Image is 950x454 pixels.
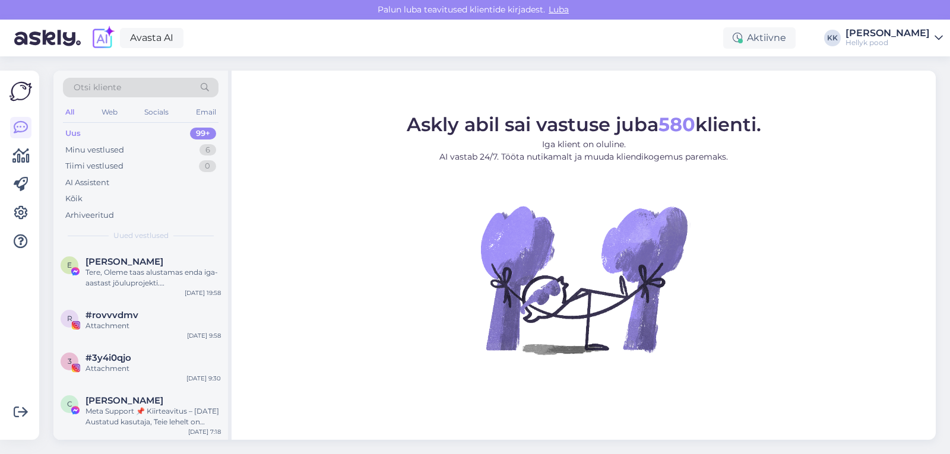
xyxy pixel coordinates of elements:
[185,288,221,297] div: [DATE] 19:58
[85,267,221,288] div: Tere, Oleme taas alustamas enda iga-aastast jõuluprojekti. [PERSON_NAME] saime kontaktid Tartu la...
[190,128,216,139] div: 99+
[845,38,930,47] div: Hellyk pood
[99,104,120,120] div: Web
[74,81,121,94] span: Otsi kliente
[194,104,218,120] div: Email
[65,209,114,221] div: Arhiveeritud
[85,406,221,427] div: Meta Support 📌 Kiirteavitus – [DATE] Austatud kasutaja, Teie lehelt on tuvastatud sisu, mis võib ...
[65,193,83,205] div: Kõik
[68,357,72,366] span: 3
[723,27,796,49] div: Aktiivne
[90,26,115,50] img: explore-ai
[845,28,943,47] a: [PERSON_NAME]Hellyk pood
[658,113,695,136] b: 580
[67,261,72,269] span: E
[85,395,163,406] span: Clara Dongo
[85,353,131,363] span: #3y4i0qjo
[199,160,216,172] div: 0
[142,104,171,120] div: Socials
[67,399,72,408] span: C
[85,320,221,331] div: Attachment
[9,80,32,103] img: Askly Logo
[63,104,77,120] div: All
[186,374,221,383] div: [DATE] 9:30
[545,4,572,15] span: Luba
[407,138,761,163] p: Iga klient on oluline. AI vastab 24/7. Tööta nutikamalt ja muuda kliendikogemus paremaks.
[407,113,761,136] span: Askly abil sai vastuse juba klienti.
[187,331,221,340] div: [DATE] 9:58
[67,314,72,323] span: r
[113,230,169,241] span: Uued vestlused
[120,28,183,48] a: Avasta AI
[85,256,163,267] span: Emili Jürgen
[65,160,123,172] div: Tiimi vestlused
[85,363,221,374] div: Attachment
[824,30,841,46] div: KK
[65,177,109,189] div: AI Assistent
[188,427,221,436] div: [DATE] 7:18
[65,144,124,156] div: Minu vestlused
[845,28,930,38] div: [PERSON_NAME]
[199,144,216,156] div: 6
[65,128,81,139] div: Uus
[477,173,691,386] img: No Chat active
[85,310,138,320] span: #rovvvdmv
